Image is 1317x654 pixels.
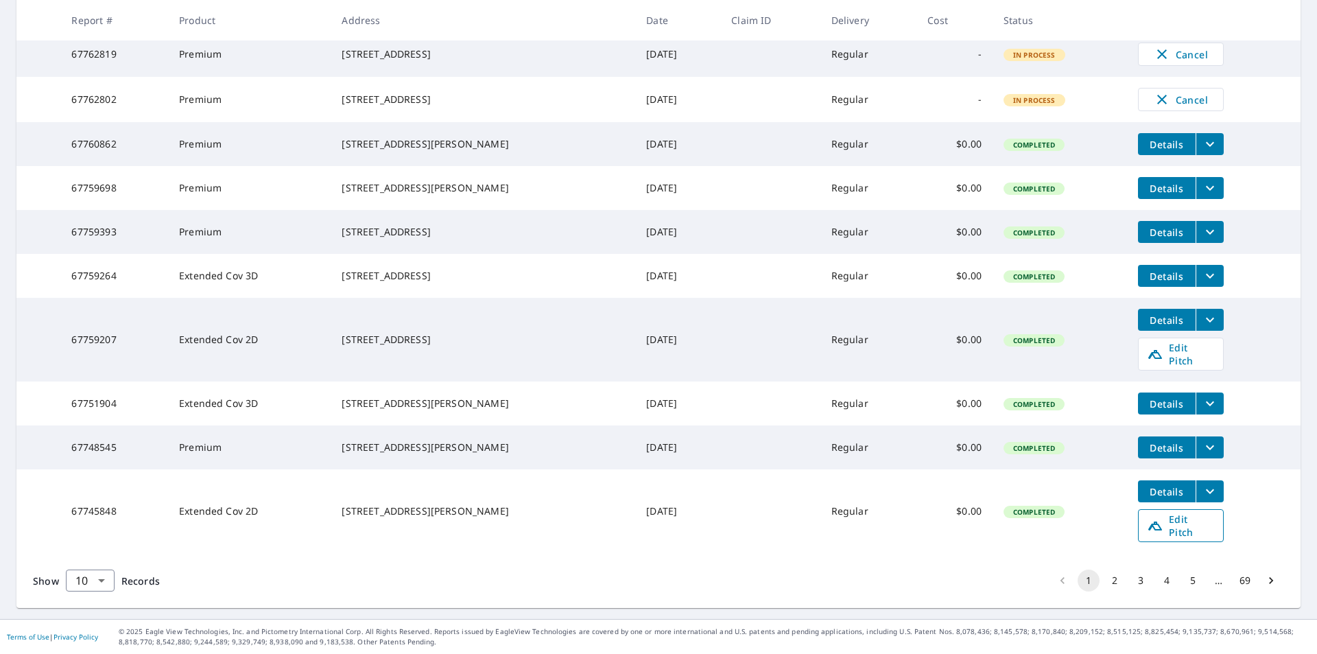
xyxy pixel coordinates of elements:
[342,225,624,239] div: [STREET_ADDRESS]
[1005,443,1063,453] span: Completed
[820,425,917,469] td: Regular
[1138,221,1196,243] button: detailsBtn-67759393
[1138,177,1196,199] button: detailsBtn-67759698
[1005,507,1063,517] span: Completed
[60,254,168,298] td: 67759264
[1130,570,1152,592] button: Go to page 3
[1138,43,1224,66] button: Cancel
[820,166,917,210] td: Regular
[168,77,331,122] td: Premium
[60,77,168,122] td: 67762802
[1156,570,1178,592] button: Go to page 4
[1196,133,1224,155] button: filesDropdownBtn-67760862
[1005,228,1063,237] span: Completed
[60,298,168,382] td: 67759207
[1078,570,1100,592] button: page 1
[916,77,993,122] td: -
[1005,184,1063,194] span: Completed
[342,181,624,195] div: [STREET_ADDRESS][PERSON_NAME]
[635,166,720,210] td: [DATE]
[1147,513,1215,539] span: Edit Pitch
[1138,88,1224,111] button: Cancel
[342,333,624,347] div: [STREET_ADDRESS]
[1005,140,1063,150] span: Completed
[635,210,720,254] td: [DATE]
[1138,265,1196,287] button: detailsBtn-67759264
[1146,270,1187,283] span: Details
[168,382,331,425] td: Extended Cov 3D
[1182,570,1204,592] button: Go to page 5
[1208,574,1230,587] div: …
[820,122,917,166] td: Regular
[168,122,331,166] td: Premium
[635,254,720,298] td: [DATE]
[820,382,917,425] td: Regular
[1146,397,1187,410] span: Details
[342,137,624,151] div: [STREET_ADDRESS][PERSON_NAME]
[168,298,331,382] td: Extended Cov 2D
[60,425,168,469] td: 67748545
[916,166,993,210] td: $0.00
[60,122,168,166] td: 67760862
[1152,91,1209,108] span: Cancel
[1152,46,1209,62] span: Cancel
[1147,341,1215,367] span: Edit Pitch
[1146,485,1187,498] span: Details
[635,298,720,382] td: [DATE]
[820,298,917,382] td: Regular
[1146,138,1187,151] span: Details
[820,210,917,254] td: Regular
[1138,509,1224,542] a: Edit Pitch
[1196,309,1224,331] button: filesDropdownBtn-67759207
[60,32,168,77] td: 67762819
[342,397,624,410] div: [STREET_ADDRESS][PERSON_NAME]
[1196,177,1224,199] button: filesDropdownBtn-67759698
[60,166,168,210] td: 67759698
[60,382,168,425] td: 67751904
[66,561,115,600] div: 10
[916,210,993,254] td: $0.00
[916,254,993,298] td: $0.00
[1138,309,1196,331] button: detailsBtn-67759207
[820,254,917,298] td: Regular
[168,210,331,254] td: Premium
[635,382,720,425] td: [DATE]
[635,122,720,166] td: [DATE]
[66,570,115,592] div: Show 10 records
[635,425,720,469] td: [DATE]
[635,469,720,553] td: [DATE]
[7,633,98,641] p: |
[820,77,917,122] td: Regular
[1138,480,1196,502] button: detailsBtn-67745848
[1005,399,1063,409] span: Completed
[1138,393,1196,414] button: detailsBtn-67751904
[168,469,331,553] td: Extended Cov 2D
[916,469,993,553] td: $0.00
[1196,393,1224,414] button: filesDropdownBtn-67751904
[1138,133,1196,155] button: detailsBtn-67760862
[1005,272,1063,281] span: Completed
[635,77,720,122] td: [DATE]
[820,469,917,553] td: Regular
[121,574,160,587] span: Records
[342,504,624,518] div: [STREET_ADDRESS][PERSON_NAME]
[1196,436,1224,458] button: filesDropdownBtn-67748545
[168,166,331,210] td: Premium
[1196,265,1224,287] button: filesDropdownBtn-67759264
[1146,441,1187,454] span: Details
[119,627,1310,647] p: © 2025 Eagle View Technologies, Inc. and Pictometry International Corp. All Rights Reserved. Repo...
[54,632,98,642] a: Privacy Policy
[916,425,993,469] td: $0.00
[168,32,331,77] td: Premium
[1138,338,1224,371] a: Edit Pitch
[1104,570,1126,592] button: Go to page 2
[916,382,993,425] td: $0.00
[1005,336,1063,345] span: Completed
[60,210,168,254] td: 67759393
[1260,570,1282,592] button: Go to next page
[342,47,624,61] div: [STREET_ADDRESS]
[1234,570,1256,592] button: Go to page 69
[1146,226,1187,239] span: Details
[916,298,993,382] td: $0.00
[342,269,624,283] div: [STREET_ADDRESS]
